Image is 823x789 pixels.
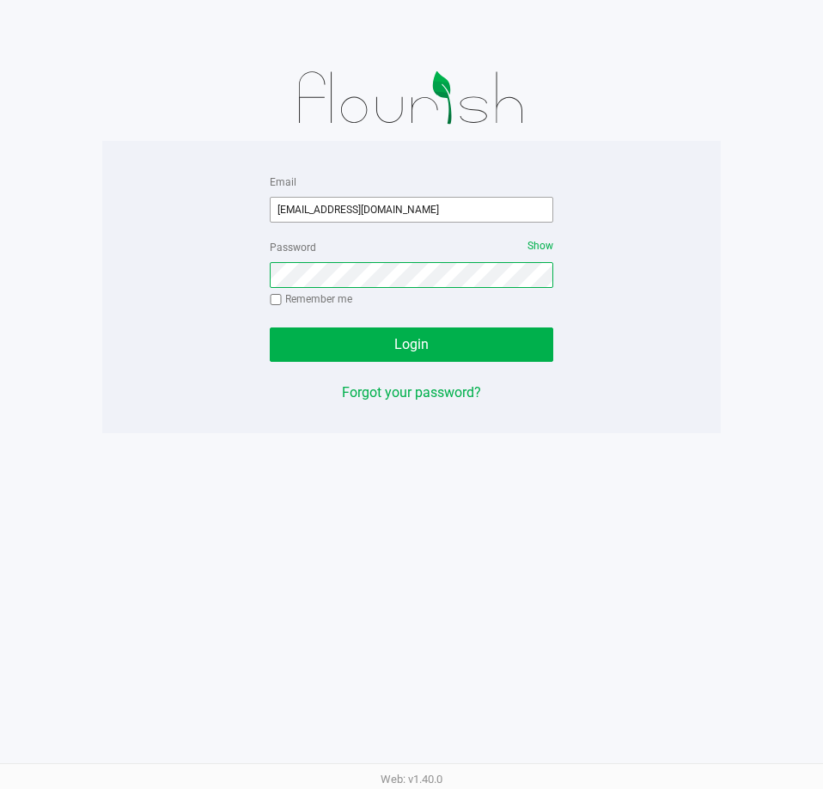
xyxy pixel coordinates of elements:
input: Remember me [270,294,282,306]
span: Show [527,240,553,252]
button: Forgot your password? [342,382,481,403]
span: Login [394,336,429,352]
label: Password [270,240,316,255]
button: Login [270,327,553,362]
label: Email [270,174,296,190]
label: Remember me [270,291,352,307]
span: Web: v1.40.0 [381,773,442,786]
